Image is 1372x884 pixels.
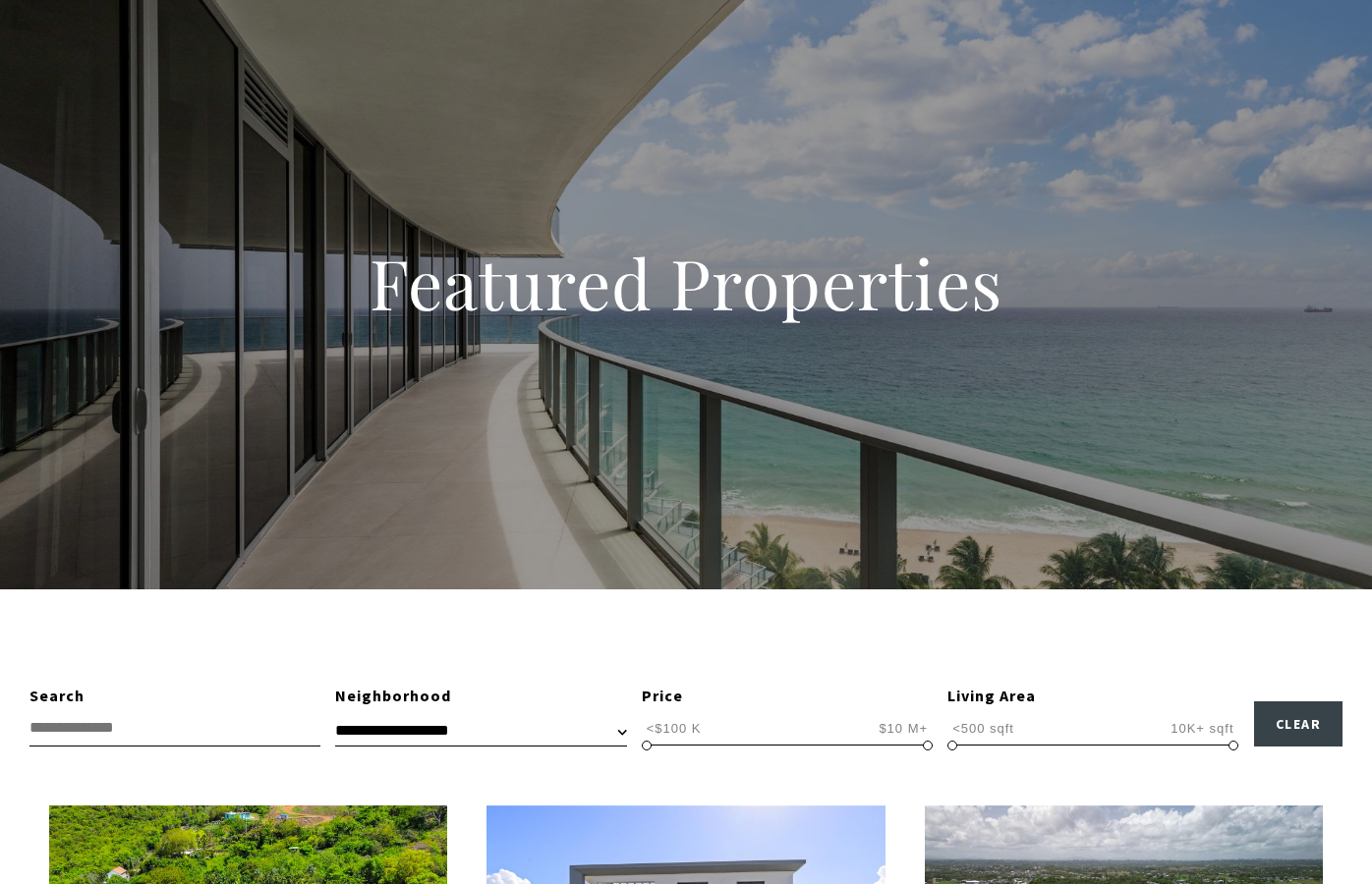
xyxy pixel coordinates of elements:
h1: Featured Properties [244,240,1128,326]
div: Search [29,684,320,709]
div: Neighborhood [335,684,626,709]
div: Living Area [947,684,1238,709]
div: Price [642,684,933,709]
span: <500 sqft [947,719,1019,738]
span: $10 M+ [874,719,933,738]
span: <$100 K [642,719,707,738]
